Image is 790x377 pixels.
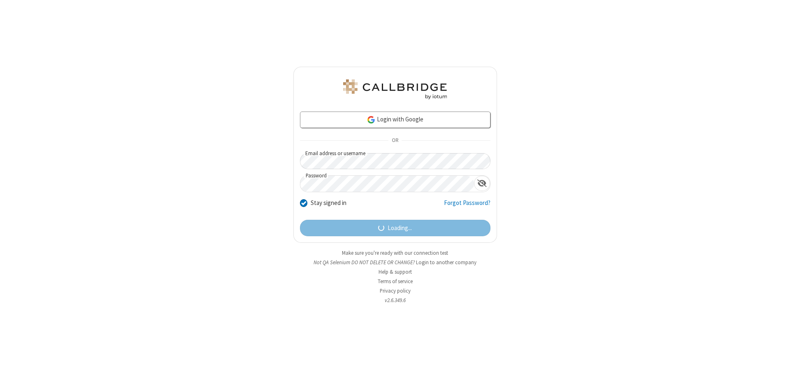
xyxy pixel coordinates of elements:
input: Email address or username [300,153,490,169]
label: Stay signed in [311,198,346,208]
div: Show password [474,176,490,191]
button: Loading... [300,220,490,236]
span: OR [388,135,402,147]
li: Not QA Selenium DO NOT DELETE OR CHANGE? [293,258,497,266]
a: Login with Google [300,112,490,128]
a: Make sure you're ready with our connection test [342,249,448,256]
img: QA Selenium DO NOT DELETE OR CHANGE [342,79,448,99]
img: google-icon.png [367,115,376,124]
button: Login to another company [416,258,476,266]
li: v2.6.349.6 [293,296,497,304]
a: Privacy policy [380,287,411,294]
input: Password [300,176,474,192]
a: Terms of service [378,278,413,285]
a: Help & support [379,268,412,275]
a: Forgot Password? [444,198,490,214]
span: Loading... [388,223,412,233]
